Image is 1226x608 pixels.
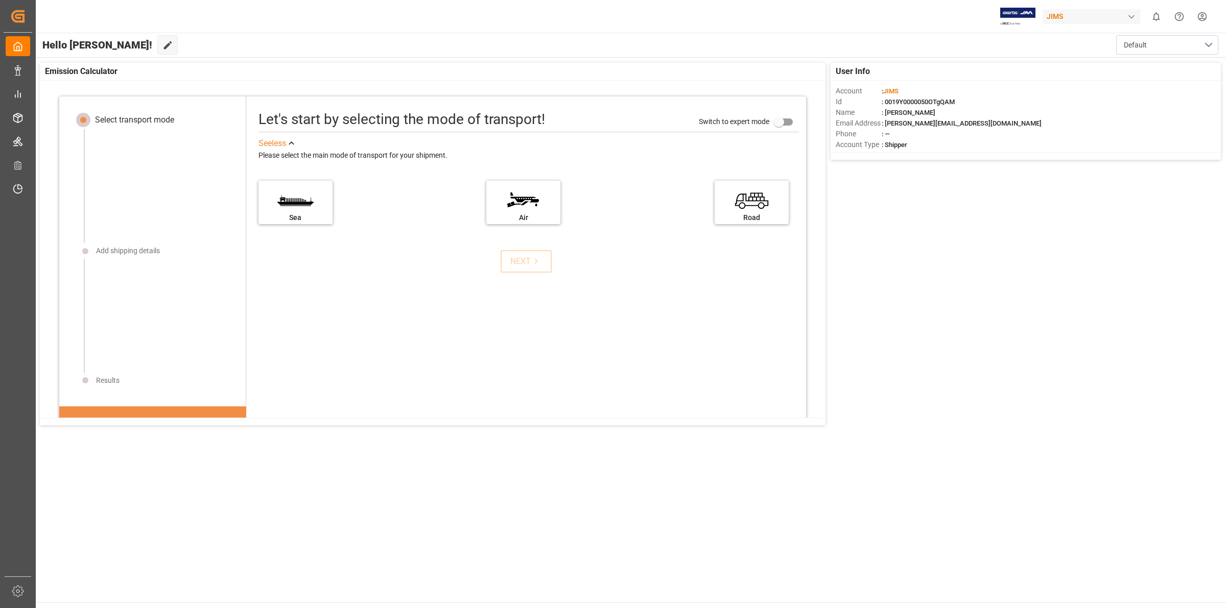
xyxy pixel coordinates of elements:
span: : [PERSON_NAME][EMAIL_ADDRESS][DOMAIN_NAME] [882,119,1042,127]
span: Account [836,86,882,96]
div: NEXT [510,255,541,267]
span: Name [836,107,882,118]
button: NEXT [501,250,552,273]
span: Switch to expert mode [699,117,769,126]
span: : Shipper [882,141,907,149]
span: JIMS [883,87,899,95]
span: User Info [836,65,870,78]
div: Select transport mode [95,114,174,126]
div: Let's start by selecting the mode of transport! [258,109,545,130]
div: Road [720,212,784,223]
div: Please select the main mode of transport for your shipment. [258,150,799,162]
span: Hello [PERSON_NAME]! [42,35,152,55]
div: Air [491,212,555,223]
div: Add shipping details [96,246,160,256]
div: Sea [264,212,327,223]
span: Phone [836,129,882,139]
span: : [PERSON_NAME] [882,109,935,116]
div: Results [96,375,120,386]
button: open menu [1116,35,1218,55]
div: See less [258,137,286,150]
span: : [882,87,899,95]
span: Id [836,96,882,107]
span: Email Address [836,118,882,129]
span: Emission Calculator [45,65,117,78]
span: : 0019Y0000050OTgQAM [882,98,955,106]
span: : — [882,130,890,138]
span: Default [1124,40,1147,51]
img: Exertis%20JAM%20-%20Email%20Logo.jpg_1722504956.jpg [1000,8,1035,26]
span: Account Type [836,139,882,150]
